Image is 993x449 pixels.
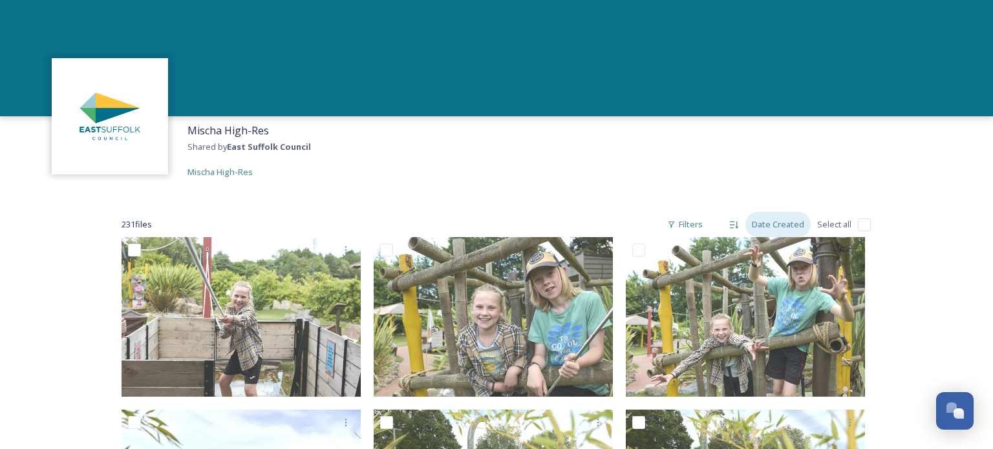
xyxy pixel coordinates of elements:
span: 231 file s [122,218,152,231]
img: UffordGolf_MischaPhotoLtd_0625(14) [374,237,613,397]
img: UffordGolf_MischaPhotoLtd_0625(13) [122,237,361,397]
span: Shared by [187,141,311,152]
div: Date Created [745,212,811,237]
button: Open Chat [936,392,974,430]
strong: East Suffolk Council [227,141,311,152]
span: Mischa High-Res [187,123,269,138]
span: Select all [817,218,851,231]
div: Filters [661,212,709,237]
span: Mischa High-Res [187,166,253,178]
a: Mischa High-Res [187,164,253,180]
img: ESC%20Logo.png [58,65,162,168]
img: UffordGolf_MischaPhotoLtd_0625(15) [626,237,865,397]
